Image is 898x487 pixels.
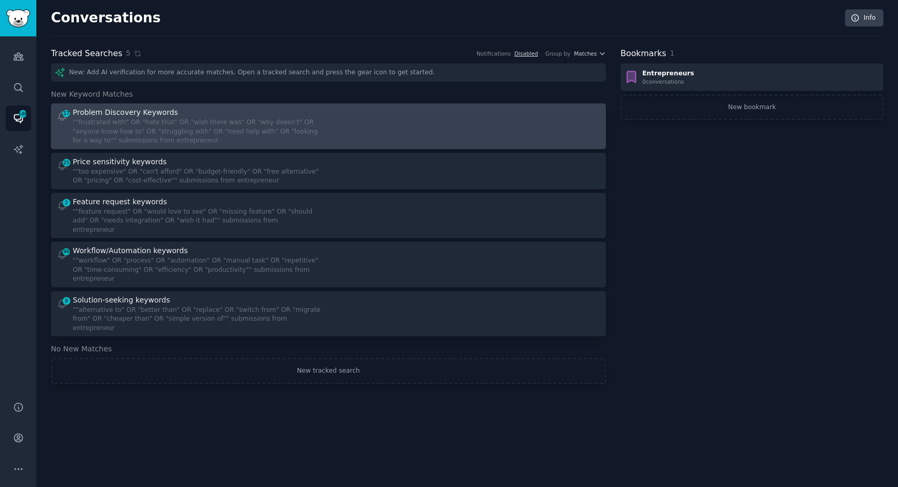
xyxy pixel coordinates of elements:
[670,49,675,57] span: 1
[73,107,178,118] div: Problem Discovery Keywords
[51,193,606,239] a: 2Feature request keywords""feature request" OR "would love to see" OR "missing feature" OR "shoul...
[73,167,321,186] div: ""too expensive" OR "can't afford" OR "budget-friendly" OR "free alternative" OR "pricing" OR "co...
[51,358,606,384] a: New tracked search
[126,48,130,59] span: 5
[620,95,883,121] a: New bookmark
[62,297,71,305] span: 8
[51,344,112,354] span: No New Matches
[73,245,188,256] div: Workflow/Automation keywords
[6,9,30,28] img: GummySearch logo
[62,110,71,117] span: 17
[18,110,28,117] span: 148
[73,118,321,146] div: ""frustrated with" OR "hate that" OR "wish there was" OR "why doesn't" OR "anyone know how to" OR...
[62,159,71,166] span: 25
[51,153,606,189] a: 25Price sensitivity keywords""too expensive" OR "can't afford" OR "budget-friendly" OR "free alte...
[73,196,167,207] div: Feature request keywords
[51,63,606,82] div: New: Add AI verification for more accurate matches. Open a tracked search and press the gear icon...
[574,50,606,57] button: Matches
[545,50,570,57] div: Group by
[477,50,511,57] div: Notifications
[51,242,606,287] a: 96Workflow/Automation keywords""workflow" OR "process" OR "automation" OR "manual task" OR "repet...
[51,89,133,100] span: New Keyword Matches
[62,248,71,255] span: 96
[51,10,161,27] h2: Conversations
[73,306,321,333] div: ""alternative to" OR "better than" OR "replace" OR "switch from" OR "migrate from" OR "cheaper th...
[62,199,71,206] span: 2
[620,63,883,91] a: Entrepreneurs0conversations
[51,291,606,337] a: 8Solution-seeking keywords""alternative to" OR "better than" OR "replace" OR "switch from" OR "mi...
[620,47,666,60] h2: Bookmarks
[51,47,122,60] h2: Tracked Searches
[51,103,606,149] a: 17Problem Discovery Keywords""frustrated with" OR "hate that" OR "wish there was" OR "why doesn't...
[73,207,321,235] div: ""feature request" OR "would love to see" OR "missing feature" OR "should add" OR "needs integrat...
[6,106,31,131] a: 148
[574,50,597,57] span: Matches
[642,69,694,78] div: Entrepreneurs
[845,9,883,27] a: Info
[514,50,538,57] a: Disabled
[642,78,694,85] div: 0 conversation s
[73,256,321,284] div: ""workflow" OR "process" OR "automation" OR "manual task" OR "repetitive" OR "time-consuming" OR ...
[73,156,167,167] div: Price sensitivity keywords
[73,295,170,306] div: Solution-seeking keywords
